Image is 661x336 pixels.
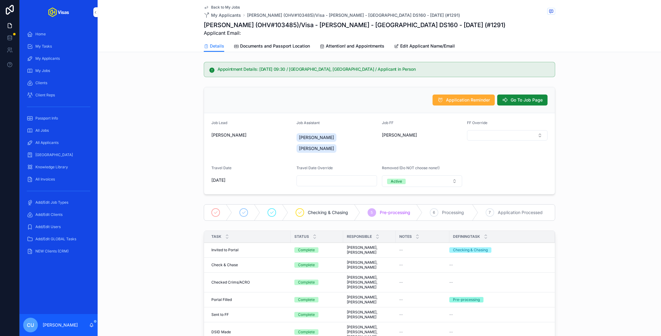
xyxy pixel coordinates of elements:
span: Notes [399,234,412,239]
a: Add/Edit Clients [23,209,94,220]
a: Back to My Jobs [204,5,240,10]
span: Travel Date Override [296,166,333,170]
span: [PERSON_NAME], [PERSON_NAME] [347,245,392,255]
span: [PERSON_NAME] [382,132,417,138]
span: Portal Filled [211,297,232,302]
span: -- [399,330,403,334]
span: FF Override [467,120,487,125]
span: [PERSON_NAME] [211,132,246,138]
span: All Applicants [35,140,59,145]
button: Go To Job Page [497,95,548,105]
span: 7 [489,210,491,215]
span: DefiningTask [453,234,480,239]
span: NEW Clients (CRM) [35,249,69,254]
a: Documents and Passport Location [234,41,310,53]
span: [PERSON_NAME], [PERSON_NAME], [PERSON_NAME] [347,275,392,290]
span: [DATE] [211,177,292,183]
span: -- [449,330,453,334]
a: My Tasks [23,41,94,52]
a: Edit Applicant Name/Email [394,41,455,53]
span: [PERSON_NAME] [299,134,334,141]
span: Check & Chase [211,263,238,267]
button: Application Reminder [433,95,495,105]
h5: Appointment Details: 17/10/2025 09:30 / London, UK / Applicant in Person [217,67,550,71]
span: Clients [35,80,47,85]
a: Client Reps [23,90,94,101]
span: Travel Date [211,166,232,170]
a: [GEOGRAPHIC_DATA] [23,149,94,160]
button: Select Button [467,130,548,141]
div: Complete [298,329,315,335]
a: All Jobs [23,125,94,136]
span: Job Lead [211,120,227,125]
span: Job FF [382,120,393,125]
span: -- [449,312,453,317]
div: scrollable content [20,24,98,265]
a: Clients [23,77,94,88]
a: Home [23,29,94,40]
span: Application Reminder [446,97,490,103]
span: [GEOGRAPHIC_DATA] [35,152,73,157]
a: My Jobs [23,65,94,76]
a: Add/Edit Users [23,221,94,232]
span: Client Reps [35,93,55,98]
div: Complete [298,247,315,253]
span: -- [399,248,403,252]
span: Removed (Do NOT choose none!) [382,166,440,170]
span: Application Processed [498,209,543,216]
span: [PERSON_NAME], [PERSON_NAME] [347,260,392,270]
span: Go To Job Page [511,97,543,103]
a: Details [204,41,224,52]
div: Complete [298,280,315,285]
span: Knowledge Library [35,165,68,170]
span: Edit Applicant Name/Email [400,43,455,49]
span: [PERSON_NAME], [PERSON_NAME] [347,310,392,320]
span: Responsible [347,234,372,239]
span: Add/Edit Job Types [35,200,68,205]
a: [PERSON_NAME] (OHV#103485)/Visa - [PERSON_NAME] - [GEOGRAPHIC_DATA] DS160 - [DATE] (#1291) [247,12,460,18]
a: Add/Edit Job Types [23,197,94,208]
span: -- [399,263,403,267]
span: -- [399,312,403,317]
span: Passport Info [35,116,58,121]
a: Passport Info [23,113,94,124]
span: My Applicants [211,12,241,18]
span: -- [449,263,453,267]
span: [PERSON_NAME] [299,145,334,152]
span: Status [294,234,309,239]
div: Checking & Chasing [453,247,488,253]
span: Checking & Chasing [308,209,348,216]
span: Documents and Passport Location [240,43,310,49]
span: Details [210,43,224,49]
div: Complete [298,312,315,317]
div: Complete [298,297,315,302]
span: All Jobs [35,128,49,133]
a: NEW Clients (CRM) [23,246,94,257]
span: -- [399,297,403,302]
span: My Jobs [35,68,50,73]
span: [PERSON_NAME], [PERSON_NAME] [347,295,392,305]
a: Add/Edit GLOBAL Tasks [23,234,94,245]
span: Sent to FF [211,312,229,317]
a: Knowledge Library [23,162,94,173]
h1: [PERSON_NAME] (OHV#103485)/Visa - [PERSON_NAME] - [GEOGRAPHIC_DATA] DS160 - [DATE] (#1291) [204,21,505,29]
div: Pre-processing [453,297,480,302]
span: Applicant Email: [204,29,505,37]
span: My Tasks [35,44,52,49]
button: Select Button [382,175,462,187]
span: Pre-processing [380,209,410,216]
span: Back to My Jobs [211,5,240,10]
span: Job Assistant [296,120,320,125]
span: Add/Edit Clients [35,212,63,217]
span: Task [211,234,221,239]
p: [PERSON_NAME] [43,322,78,328]
img: App logo [48,7,69,17]
span: All Invoices [35,177,55,182]
span: CU [27,321,34,329]
span: 5 [371,210,373,215]
a: Attention! and Appointments [320,41,384,53]
span: Home [35,32,46,37]
span: -- [399,280,403,285]
div: Active [391,179,402,184]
